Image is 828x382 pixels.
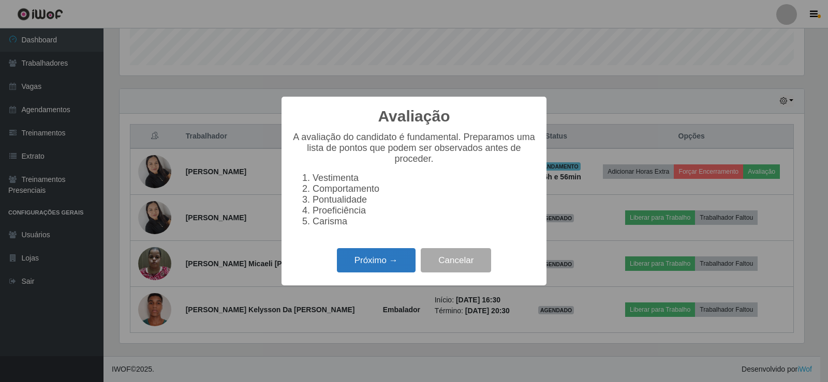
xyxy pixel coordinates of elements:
[337,248,416,272] button: Próximo →
[313,194,536,205] li: Pontualidade
[421,248,491,272] button: Cancelar
[313,216,536,227] li: Carisma
[313,184,536,194] li: Comportamento
[313,205,536,216] li: Proeficiência
[292,132,536,164] p: A avaliação do candidato é fundamental. Preparamos uma lista de pontos que podem ser observados a...
[313,173,536,184] li: Vestimenta
[378,107,450,126] h2: Avaliação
